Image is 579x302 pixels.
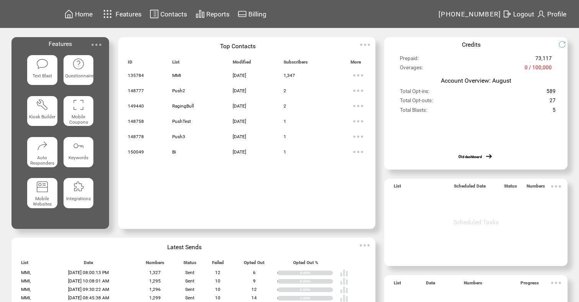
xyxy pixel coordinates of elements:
[238,9,247,19] img: creidtcard.svg
[244,260,264,269] span: Opted Out
[89,37,104,52] img: ellypsis.svg
[558,41,572,48] img: refresh.png
[233,88,246,93] span: [DATE]
[64,96,94,131] a: Mobile Coupons
[251,287,257,292] span: 12
[340,286,348,294] img: poll%20-%20white.svg
[196,9,205,19] img: chart.svg
[502,9,512,19] img: exit.svg
[160,10,187,18] span: Contacts
[21,287,31,292] span: MMI,
[394,280,401,289] span: List
[351,114,366,129] img: ellypsis.svg
[351,59,361,68] span: More
[33,73,52,78] span: Text Blast
[548,179,564,194] img: ellypsis.svg
[300,279,333,284] div: 0.69%
[351,98,366,114] img: ellypsis.svg
[293,260,318,269] span: Opted Out %
[400,88,429,98] span: Total Opt-ins:
[72,140,85,152] img: keywords.svg
[36,58,48,70] img: text-blast.svg
[69,155,88,160] span: Keywords
[128,119,144,124] span: 148758
[27,55,57,90] a: Text Blast
[546,88,556,98] span: 589
[351,129,366,144] img: ellypsis.svg
[284,134,286,139] span: 1
[68,278,109,284] span: [DATE] 10:08:01 AM
[194,8,231,20] a: Reports
[300,287,333,292] div: 0.93%
[513,10,534,18] span: Logout
[64,9,73,19] img: home.svg
[84,260,93,269] span: Date
[29,114,55,119] span: Kiosk Builder
[439,10,501,18] span: [PHONE_NUMBER]
[357,37,373,52] img: ellypsis.svg
[21,278,31,284] span: MMI,
[233,119,246,124] span: [DATE]
[251,295,257,300] span: 14
[547,10,566,18] span: Profile
[128,149,144,155] span: 150049
[248,10,266,18] span: Billing
[21,260,28,269] span: List
[454,183,486,192] span: Scheduled Date
[284,119,286,124] span: 1
[172,88,185,93] span: Push2
[100,7,143,21] a: Features
[172,103,194,109] span: RagingBull
[167,243,202,251] span: Latest Sends
[172,73,181,78] span: MMI
[340,277,348,286] img: poll%20-%20white.svg
[233,59,251,68] span: Modified
[537,9,546,19] img: profile.svg
[236,8,267,20] a: Billing
[220,42,256,50] span: Top Contacts
[185,278,194,284] span: Sent
[458,155,482,159] a: Old dashboard
[357,238,372,253] img: ellypsis.svg
[21,295,31,300] span: MMI,
[351,68,366,83] img: ellypsis.svg
[400,98,433,107] span: Total Opt-outs:
[185,295,194,300] span: Sent
[72,99,85,111] img: coupons.svg
[149,278,161,284] span: 1,295
[400,56,419,65] span: Prepaid:
[101,8,114,20] img: features.svg
[535,8,568,20] a: Profile
[400,65,423,74] span: Overages:
[215,270,220,275] span: 12
[148,8,188,20] a: Contacts
[441,77,511,84] span: Account Overview: August
[27,137,57,172] a: Auto Responders
[33,196,52,207] span: Mobile Websites
[464,280,482,289] span: Numbers
[233,103,246,109] span: [DATE]
[149,295,161,300] span: 1,299
[64,55,94,90] a: Questionnaire
[253,278,256,284] span: 9
[351,83,366,98] img: ellypsis.svg
[68,270,109,275] span: [DATE] 08:00:13 PM
[284,149,286,155] span: 1
[128,88,144,93] span: 148777
[300,271,333,275] div: 0.45%
[215,295,220,300] span: 10
[400,107,427,116] span: Total Blasts:
[27,96,57,131] a: Kiosk Builder
[146,260,164,269] span: Numbers
[27,178,57,213] a: Mobile Websites
[215,278,220,284] span: 10
[284,103,286,109] span: 2
[426,280,435,289] span: Date
[66,196,91,201] span: Integrations
[149,270,161,275] span: 1,327
[525,65,552,74] span: 0 / 100,000
[116,10,142,18] span: Features
[149,287,161,292] span: 1,296
[172,149,176,155] span: Bi
[185,270,194,275] span: Sent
